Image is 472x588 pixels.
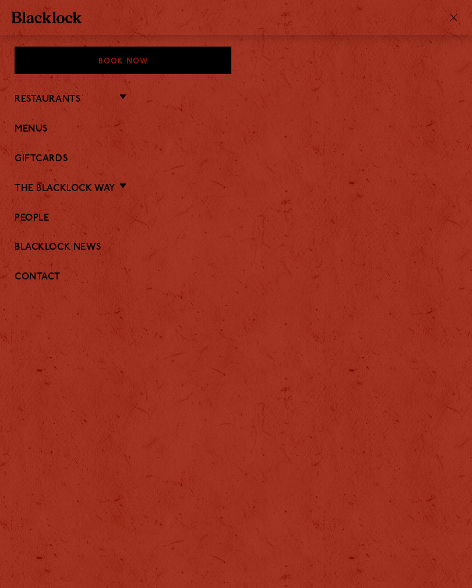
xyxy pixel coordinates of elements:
[15,183,115,194] a: The Blacklock Way
[15,47,231,74] div: Book Now
[12,12,82,23] img: BL_Textured_Logo-footer-cropped.svg
[15,272,457,283] a: Contact
[15,154,457,165] a: Giftcards
[15,213,457,224] a: People
[15,94,80,105] a: Restaurants
[15,242,457,253] a: Blacklock News
[15,124,457,135] a: Menus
